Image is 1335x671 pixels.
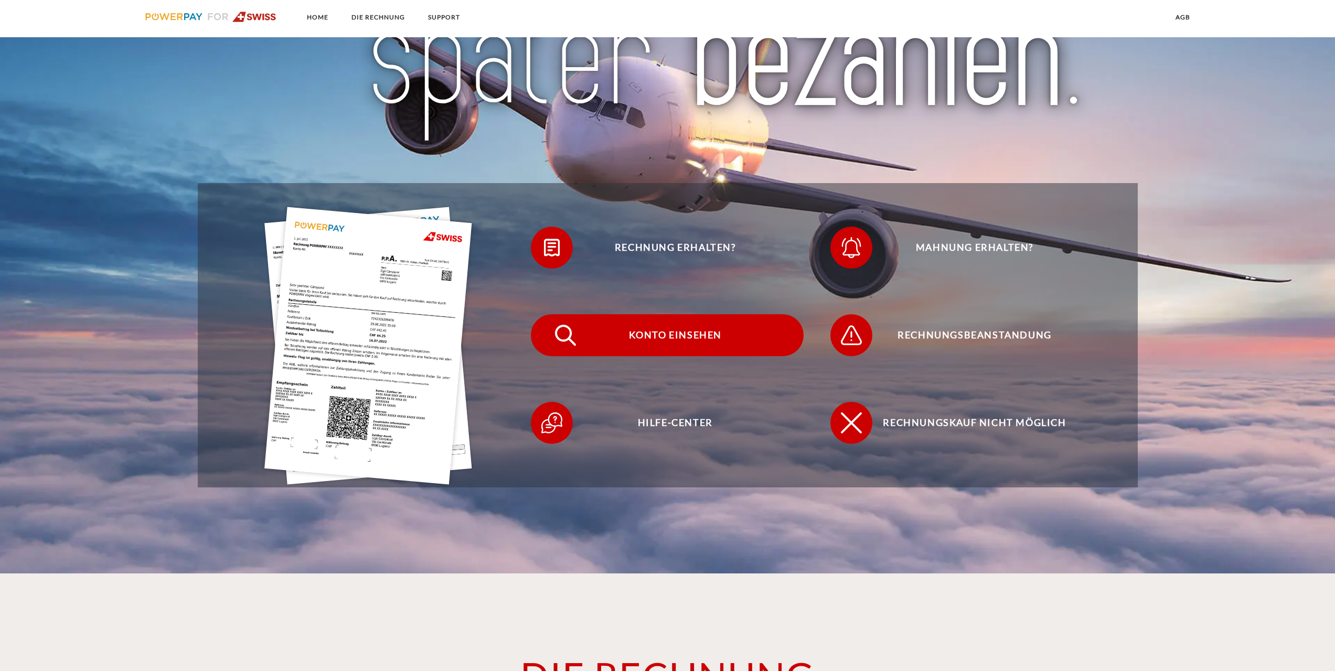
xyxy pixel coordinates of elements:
button: Rechnungskauf nicht möglich [830,402,1103,444]
button: Mahnung erhalten? [830,227,1103,269]
img: qb_bell.svg [838,235,864,261]
a: agb [1167,8,1199,27]
span: Hilfe-Center [547,402,804,444]
a: SUPPORT [419,8,469,27]
img: logo-swiss.svg [145,12,277,22]
button: Konto einsehen [531,314,804,356]
button: Rechnungsbeanstandung [830,314,1103,356]
span: Rechnungskauf nicht möglich [846,402,1103,444]
a: Home [298,8,337,27]
button: Hilfe-Center [531,402,804,444]
img: qb_search.svg [552,322,579,348]
img: qb_bill.svg [539,235,565,261]
span: Rechnung erhalten? [547,227,804,269]
img: qb_close.svg [838,410,864,436]
span: Mahnung erhalten? [846,227,1103,269]
button: Rechnung erhalten? [531,227,804,269]
img: qb_warning.svg [838,322,864,348]
span: Rechnungsbeanstandung [846,314,1103,356]
img: qb_help.svg [539,410,565,436]
span: Konto einsehen [547,314,804,356]
img: single_invoice_swiss_de.jpg [264,207,472,485]
a: DIE RECHNUNG [343,8,414,27]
